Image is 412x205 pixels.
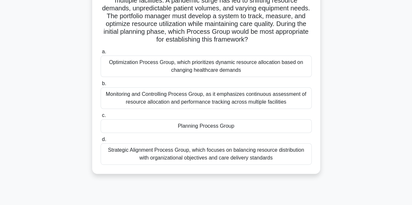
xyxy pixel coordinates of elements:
[101,143,312,165] div: Strategic Alignment Process Group, which focuses on balancing resource distribution with organiza...
[102,49,106,54] span: a.
[101,119,312,133] div: Planning Process Group
[101,87,312,109] div: Monitoring and Controlling Process Group, as it emphasizes continuous assessment of resource allo...
[102,81,106,86] span: b.
[102,136,106,142] span: d.
[101,56,312,77] div: Optimization Process Group, which prioritizes dynamic resource allocation based on changing healt...
[102,112,106,118] span: c.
